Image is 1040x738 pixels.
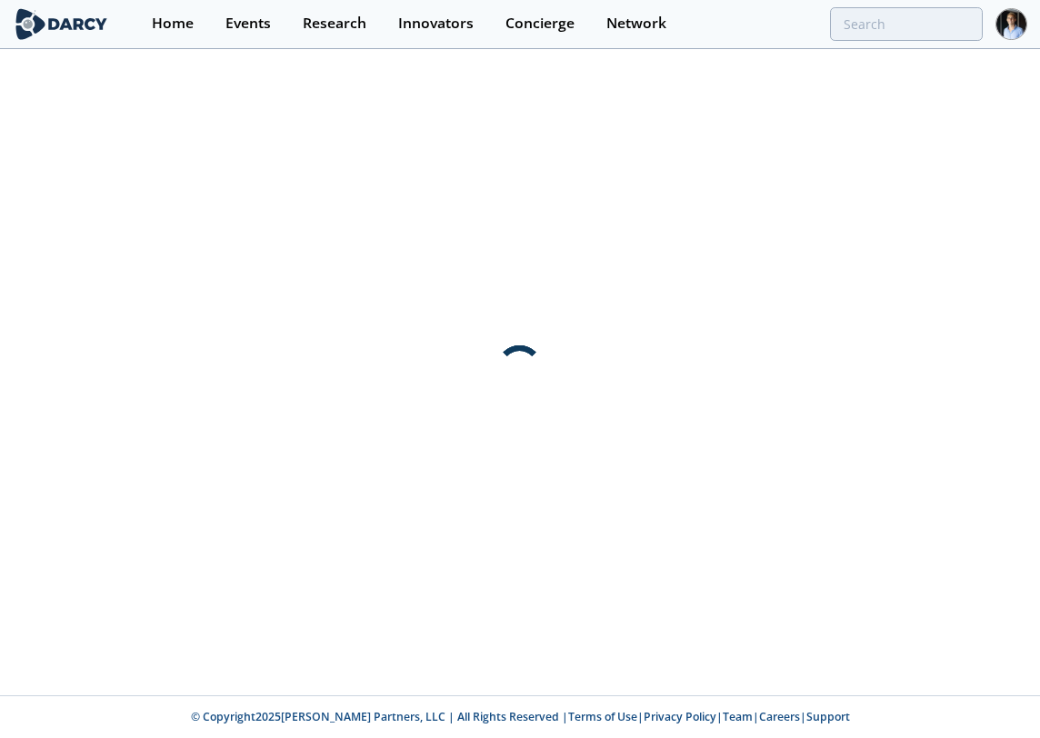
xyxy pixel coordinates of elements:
[830,7,983,41] input: Advanced Search
[13,8,110,40] img: logo-wide.svg
[759,709,800,724] a: Careers
[152,16,194,31] div: Home
[568,709,637,724] a: Terms of Use
[505,16,575,31] div: Concierge
[606,16,666,31] div: Network
[806,709,850,724] a: Support
[644,709,716,724] a: Privacy Policy
[303,16,366,31] div: Research
[723,709,753,724] a: Team
[225,16,271,31] div: Events
[80,709,960,725] p: © Copyright 2025 [PERSON_NAME] Partners, LLC | All Rights Reserved | | | | |
[398,16,474,31] div: Innovators
[995,8,1027,40] img: Profile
